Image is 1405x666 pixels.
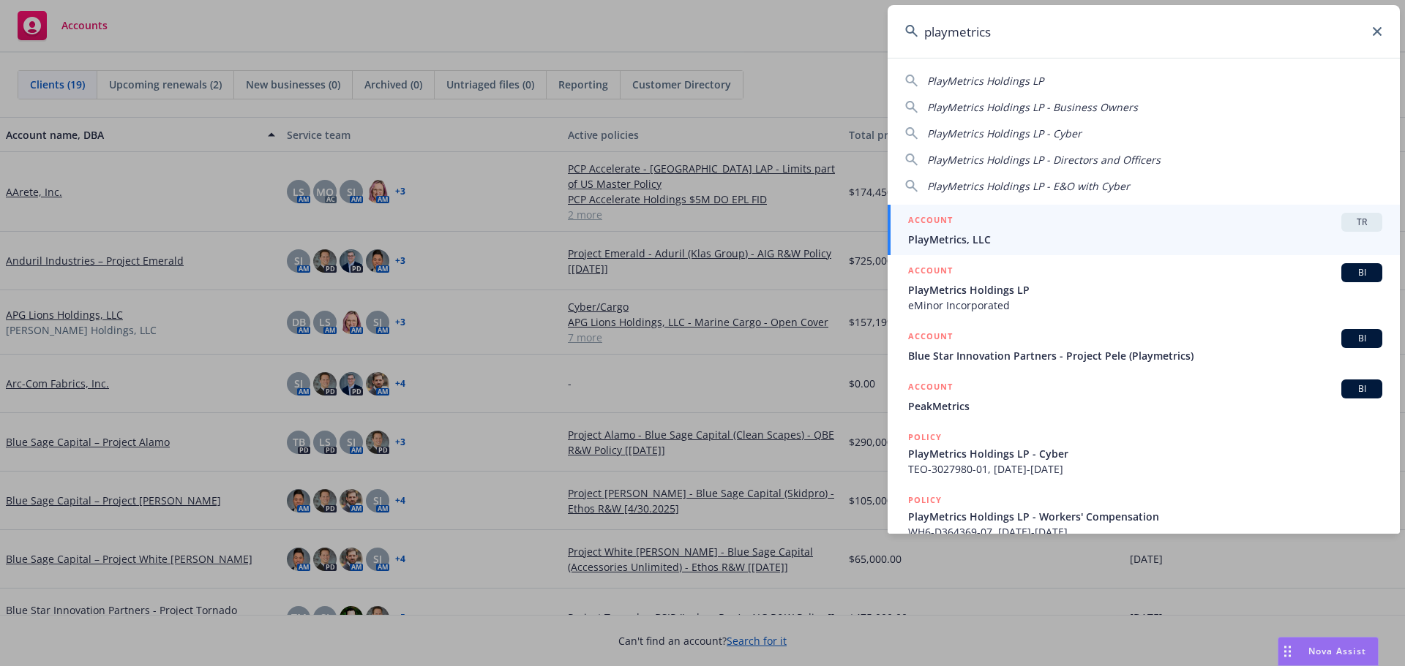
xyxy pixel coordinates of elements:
[927,179,1130,193] span: PlayMetrics Holdings LP - E&O with Cyber
[908,509,1382,524] span: PlayMetrics Holdings LP - Workers' Compensation
[908,298,1382,313] span: eMinor Incorporated
[908,213,953,230] h5: ACCOUNT
[908,493,942,507] h5: POLICY
[888,5,1400,58] input: Search...
[927,74,1044,88] span: PlayMetrics Holdings LP
[1347,382,1376,396] span: BI
[1308,645,1366,657] span: Nova Assist
[1347,216,1376,229] span: TR
[908,430,942,444] h5: POLICY
[1347,266,1376,279] span: BI
[908,461,1382,477] span: TEO-3027980-01, [DATE]-[DATE]
[888,422,1400,485] a: POLICYPlayMetrics Holdings LP - CyberTEO-3027980-01, [DATE]-[DATE]
[1278,637,1379,666] button: Nova Assist
[1347,332,1376,345] span: BI
[908,348,1382,363] span: Blue Star Innovation Partners - Project Pele (Playmetrics)
[888,205,1400,255] a: ACCOUNTTRPlayMetrics, LLC
[888,485,1400,548] a: POLICYPlayMetrics Holdings LP - Workers' CompensationWH6-D364369-07, [DATE]-[DATE]
[1278,637,1297,665] div: Drag to move
[927,153,1161,167] span: PlayMetrics Holdings LP - Directors and Officers
[908,329,953,347] h5: ACCOUNT
[908,379,953,397] h5: ACCOUNT
[908,446,1382,461] span: PlayMetrics Holdings LP - Cyber
[908,263,953,281] h5: ACCOUNT
[888,371,1400,422] a: ACCOUNTBIPeakMetrics
[888,255,1400,321] a: ACCOUNTBIPlayMetrics Holdings LPeMinor Incorporated
[908,524,1382,540] span: WH6-D364369-07, [DATE]-[DATE]
[908,398,1382,414] span: PeakMetrics
[927,126,1082,140] span: PlayMetrics Holdings LP - Cyber
[927,100,1138,114] span: PlayMetrics Holdings LP - Business Owners
[888,321,1400,371] a: ACCOUNTBIBlue Star Innovation Partners - Project Pele (Playmetrics)
[908,232,1382,247] span: PlayMetrics, LLC
[908,282,1382,298] span: PlayMetrics Holdings LP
